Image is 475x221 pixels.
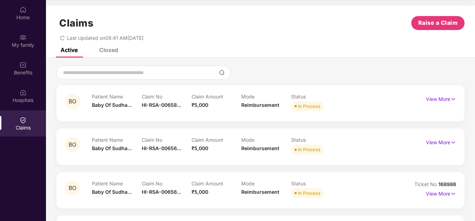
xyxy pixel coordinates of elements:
[92,137,142,143] p: Patient Name
[99,46,118,53] div: Closed
[298,146,320,153] div: In Process
[142,102,181,108] span: HI-RSA-00658...
[92,102,132,108] span: Baby Of Sudha...
[92,189,132,195] span: Baby Of Sudha...
[60,35,65,41] span: redo
[219,70,225,75] img: svg+xml;base64,PHN2ZyBpZD0iU2VhcmNoLTMyeDMyIiB4bWxucz0iaHR0cDovL3d3dy53My5vcmcvMjAwMC9zdmciIHdpZH...
[438,181,456,187] span: 168986
[192,145,208,151] span: ₹5,000
[142,145,181,151] span: HI-RSA-00656...
[192,102,208,108] span: ₹5,000
[59,17,93,29] h1: Claims
[142,137,192,143] p: Claim No
[450,95,456,103] img: svg+xml;base64,PHN2ZyB4bWxucz0iaHR0cDovL3d3dy53My5vcmcvMjAwMC9zdmciIHdpZHRoPSIxNyIgaGVpZ2h0PSIxNy...
[69,142,76,148] span: BO
[241,94,291,100] p: Mode
[20,6,26,13] img: svg+xml;base64,PHN2ZyBpZD0iSG9tZSIgeG1sbnM9Imh0dHA6Ly93d3cudzMub3JnLzIwMDAvc3ZnIiB3aWR0aD0iMjAiIG...
[69,98,76,104] span: BO
[192,94,241,100] p: Claim Amount
[291,137,341,143] p: Status
[92,145,132,151] span: Baby Of Sudha...
[142,94,192,100] p: Claim No
[241,102,279,108] span: Reimbursement
[142,189,181,195] span: HI-RSA-00656...
[418,19,458,27] span: Raise a Claim
[450,139,456,146] img: svg+xml;base64,PHN2ZyB4bWxucz0iaHR0cDovL3d3dy53My5vcmcvMjAwMC9zdmciIHdpZHRoPSIxNyIgaGVpZ2h0PSIxNy...
[192,181,241,186] p: Claim Amount
[450,190,456,198] img: svg+xml;base64,PHN2ZyB4bWxucz0iaHR0cDovL3d3dy53My5vcmcvMjAwMC9zdmciIHdpZHRoPSIxNyIgaGVpZ2h0PSIxNy...
[67,35,143,41] span: Last Updated on 08:41 AM[DATE]
[20,34,26,41] img: svg+xml;base64,PHN2ZyB3aWR0aD0iMjAiIGhlaWdodD0iMjAiIHZpZXdCb3g9IjAgMCAyMCAyMCIgZmlsbD0ibm9uZSIgeG...
[20,117,26,124] img: svg+xml;base64,PHN2ZyBpZD0iQ2xhaW0iIHhtbG5zPSJodHRwOi8vd3d3LnczLm9yZy8yMDAwL3N2ZyIgd2lkdGg9IjIwIi...
[426,94,456,103] p: View More
[426,188,456,198] p: View More
[192,189,208,195] span: ₹5,000
[241,137,291,143] p: Mode
[92,94,142,100] p: Patient Name
[298,103,320,110] div: In Process
[92,181,142,186] p: Patient Name
[291,181,341,186] p: Status
[69,185,76,191] span: BO
[426,137,456,146] p: View More
[20,89,26,96] img: svg+xml;base64,PHN2ZyBpZD0iSG9zcGl0YWxzIiB4bWxucz0iaHR0cDovL3d3dy53My5vcmcvMjAwMC9zdmciIHdpZHRoPS...
[241,181,291,186] p: Mode
[298,190,320,197] div: In Process
[291,94,341,100] p: Status
[192,137,241,143] p: Claim Amount
[61,46,78,53] div: Active
[241,145,279,151] span: Reimbursement
[241,189,279,195] span: Reimbursement
[411,16,465,30] button: Raise a Claim
[414,181,438,187] span: Ticket No
[20,61,26,68] img: svg+xml;base64,PHN2ZyBpZD0iQmVuZWZpdHMiIHhtbG5zPSJodHRwOi8vd3d3LnczLm9yZy8yMDAwL3N2ZyIgd2lkdGg9Ij...
[142,181,192,186] p: Claim No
